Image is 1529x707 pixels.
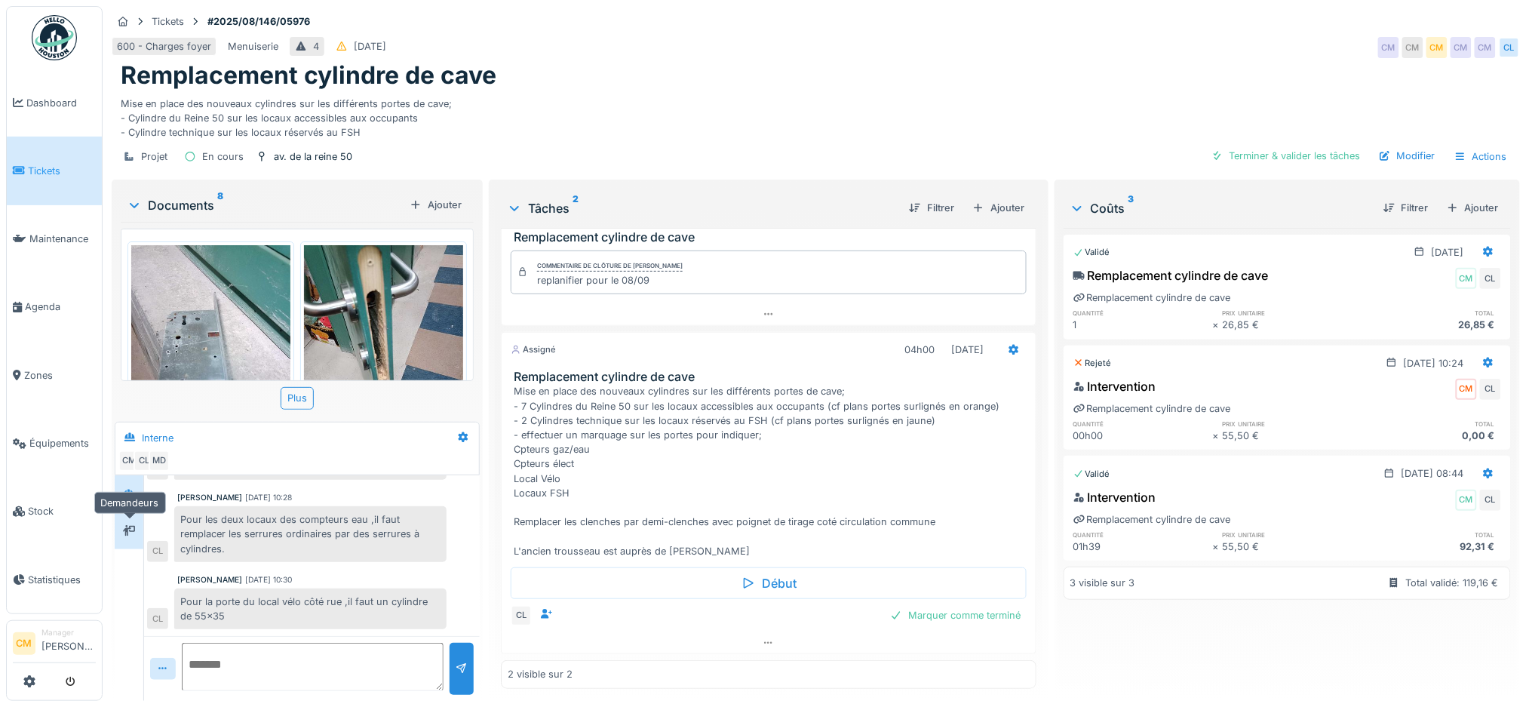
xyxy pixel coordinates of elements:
[121,91,1511,140] div: Mise en place des nouveaux cylindres sur les différents portes de cave; - Cylindre du Reine 50 su...
[152,14,184,29] div: Tickets
[274,149,352,164] div: av. de la reine 50
[1213,318,1223,332] div: ×
[904,343,935,357] div: 04h00
[1362,429,1501,443] div: 0,00 €
[281,387,314,409] div: Plus
[28,504,96,518] span: Stock
[1402,37,1423,58] div: CM
[1073,377,1156,395] div: Intervention
[245,574,292,586] div: [DATE] 10:30
[508,667,573,681] div: 2 visible sur 2
[1406,576,1499,590] div: Total validé: 119,16 €
[1432,245,1464,260] div: [DATE]
[1456,268,1477,289] div: CM
[1499,37,1520,58] div: CL
[41,627,96,659] li: [PERSON_NAME]
[28,573,96,587] span: Statistiques
[1073,318,1213,332] div: 1
[1073,488,1156,506] div: Intervention
[1480,490,1501,511] div: CL
[1223,308,1362,318] h6: prix unitaire
[1362,530,1501,539] h6: total
[1373,146,1441,166] div: Modifier
[1456,379,1477,400] div: CM
[1073,468,1110,481] div: Validé
[903,198,960,218] div: Filtrer
[1223,419,1362,429] h6: prix unitaire
[354,39,386,54] div: [DATE]
[41,627,96,638] div: Manager
[118,450,140,472] div: CM
[1223,530,1362,539] h6: prix unitaire
[404,195,468,215] div: Ajouter
[201,14,316,29] strong: #2025/08/146/05976
[313,39,319,54] div: 4
[25,300,96,314] span: Agenda
[1073,308,1213,318] h6: quantité
[514,384,1030,558] div: Mise en place des nouveaux cylindres sur les différents portes de cave; - 7 Cylindres du Reine 50...
[537,273,683,287] div: replanifier pour le 08/09
[121,61,496,90] h1: Remplacement cylindre de cave
[1404,356,1464,370] div: [DATE] 10:24
[884,605,1027,626] div: Marquer comme terminé
[1362,318,1501,332] div: 26,85 €
[1480,268,1501,289] div: CL
[1073,512,1231,527] div: Remplacement cylindre de cave
[29,436,96,450] span: Équipements
[1073,401,1231,416] div: Remplacement cylindre de cave
[13,632,35,655] li: CM
[1402,466,1464,481] div: [DATE] 08:44
[1426,37,1448,58] div: CM
[131,245,290,457] img: jyyvohhdruitxg41rnbyr7f2i2ma
[573,199,579,217] sup: 2
[1070,199,1371,217] div: Coûts
[1362,419,1501,429] h6: total
[149,450,170,472] div: MD
[94,492,166,514] div: Demandeurs
[127,196,404,214] div: Documents
[966,198,1030,218] div: Ajouter
[1073,357,1112,370] div: Rejeté
[1073,290,1231,305] div: Remplacement cylindre de cave
[7,273,102,341] a: Agenda
[174,506,447,562] div: Pour les deux locaux des compteurs eau ,il faut remplacer les serrures ordinaires par des serrure...
[514,370,1030,384] h3: Remplacement cylindre de cave
[1073,266,1269,284] div: Remplacement cylindre de cave
[514,230,1030,244] h3: Remplacement cylindre de cave
[7,137,102,204] a: Tickets
[1070,576,1135,590] div: 3 visible sur 3
[177,492,242,503] div: [PERSON_NAME]
[1073,429,1213,443] div: 00h00
[1362,539,1501,554] div: 92,31 €
[1451,37,1472,58] div: CM
[304,245,463,457] img: eu9houx42meh3ykavqp3vwnnuvye
[951,343,984,357] div: [DATE]
[1362,308,1501,318] h6: total
[7,546,102,613] a: Statistiques
[1480,379,1501,400] div: CL
[1128,199,1134,217] sup: 3
[1213,539,1223,554] div: ×
[1378,37,1399,58] div: CM
[1475,37,1496,58] div: CM
[1073,419,1213,429] h6: quantité
[511,567,1027,599] div: Début
[1073,539,1213,554] div: 01h39
[537,261,683,272] div: Commentaire de clôture de [PERSON_NAME]
[511,605,532,626] div: CL
[228,39,278,54] div: Menuiserie
[147,541,168,562] div: CL
[1073,530,1213,539] h6: quantité
[245,492,292,503] div: [DATE] 10:28
[177,574,242,586] div: [PERSON_NAME]
[202,149,244,164] div: En cours
[117,39,211,54] div: 600 - Charges foyer
[147,608,168,629] div: CL
[1441,198,1505,218] div: Ajouter
[24,368,96,383] span: Zones
[1223,318,1362,332] div: 26,85 €
[26,96,96,110] span: Dashboard
[7,69,102,137] a: Dashboard
[1223,429,1362,443] div: 55,50 €
[1456,490,1477,511] div: CM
